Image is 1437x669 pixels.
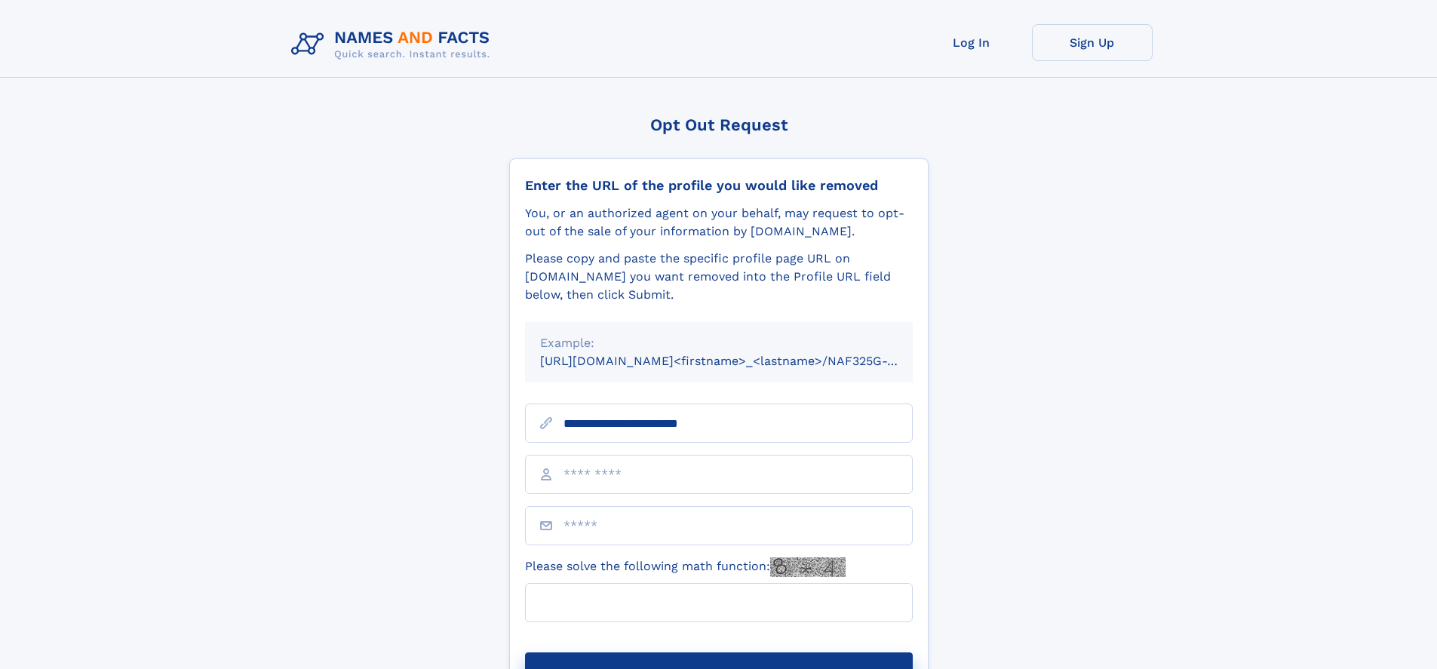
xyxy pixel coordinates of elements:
div: Please copy and paste the specific profile page URL on [DOMAIN_NAME] you want removed into the Pr... [525,250,913,304]
div: Opt Out Request [509,115,929,134]
a: Sign Up [1032,24,1153,61]
label: Please solve the following math function: [525,557,846,577]
small: [URL][DOMAIN_NAME]<firstname>_<lastname>/NAF325G-xxxxxxxx [540,354,941,368]
div: Enter the URL of the profile you would like removed [525,177,913,194]
div: You, or an authorized agent on your behalf, may request to opt-out of the sale of your informatio... [525,204,913,241]
div: Example: [540,334,898,352]
img: Logo Names and Facts [285,24,502,65]
a: Log In [911,24,1032,61]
